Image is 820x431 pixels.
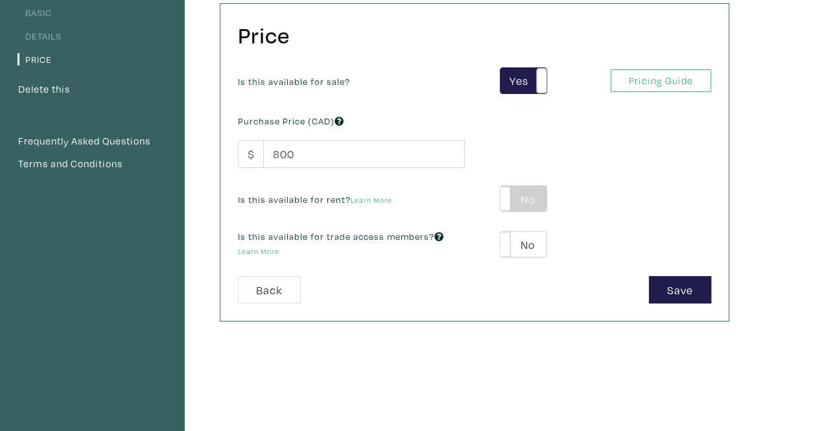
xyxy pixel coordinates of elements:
h2: Price [238,21,705,49]
a: Pricing Guide [611,69,711,92]
a: Price [18,53,52,65]
span: $ [238,140,264,168]
label: Yes [500,68,546,94]
label: Is this available for rent? [238,192,392,207]
button: Delete this [18,81,71,98]
div: YesNo [500,185,547,213]
a: Terms and Conditions [18,156,167,172]
label: Purchase Price (CAD) [238,114,344,128]
div: YesNo [500,231,547,258]
label: Is this available for trade access members? [238,229,465,257]
a: Learn More [238,246,279,256]
a: Details [18,30,62,42]
label: Is this available for sale? [238,75,350,89]
a: Learn More [351,195,392,205]
a: Back [238,276,301,304]
button: Save [649,276,711,304]
a: Frequently Asked Questions [18,133,167,150]
label: No [500,231,546,257]
div: YesNo [500,67,547,95]
label: No [500,186,546,212]
a: Basic [18,6,52,19]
